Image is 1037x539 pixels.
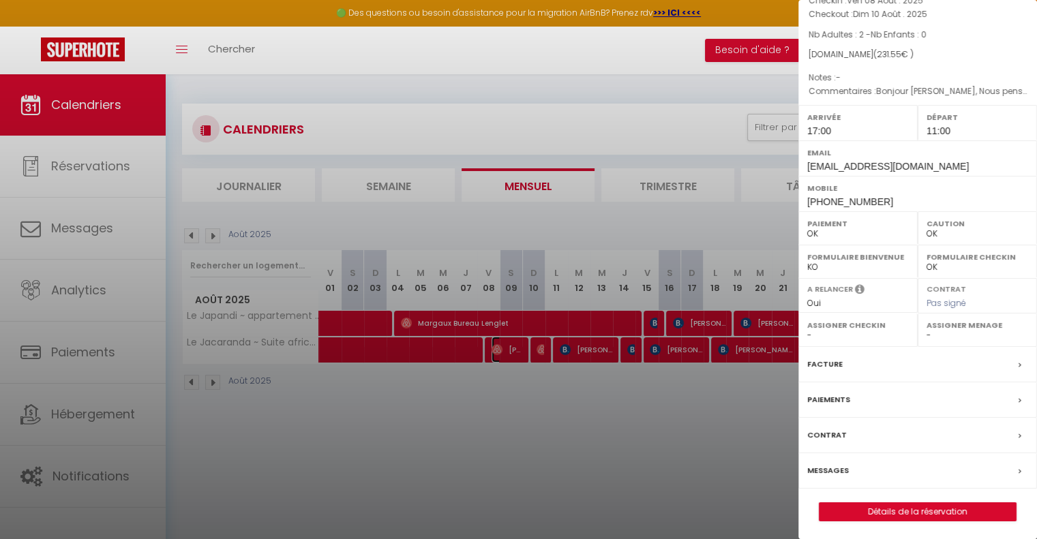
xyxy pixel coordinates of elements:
span: 17:00 [807,125,831,136]
p: Commentaires : [809,84,1027,98]
label: Mobile [807,181,1028,195]
label: Caution [927,217,1028,230]
div: [DOMAIN_NAME] [809,48,1027,61]
label: Email [807,146,1028,159]
span: 231.55 [877,48,901,60]
span: Dim 10 Août . 2025 [853,8,927,20]
label: Formulaire Bienvenue [807,250,909,264]
span: Nb Adultes : 2 - [809,29,927,40]
span: [EMAIL_ADDRESS][DOMAIN_NAME] [807,161,969,172]
span: 11:00 [927,125,950,136]
button: Détails de la réservation [819,502,1017,521]
i: Sélectionner OUI si vous souhaiter envoyer les séquences de messages post-checkout [855,283,865,298]
label: Arrivée [807,110,909,124]
label: Départ [927,110,1028,124]
label: Facture [807,357,843,371]
span: Pas signé [927,297,966,309]
label: Messages [807,463,849,478]
label: Paiements [807,392,850,407]
p: Notes : [809,71,1027,84]
label: Paiement [807,217,909,230]
label: Assigner Menage [927,318,1028,332]
span: ( € ) [873,48,914,60]
label: Formulaire Checkin [927,250,1028,264]
span: [PHONE_NUMBER] [807,196,893,207]
a: Détails de la réservation [820,503,1016,521]
span: Nb Enfants : 0 [871,29,927,40]
p: Checkout : [809,7,1027,21]
span: - [836,72,841,83]
label: Assigner Checkin [807,318,909,332]
label: Contrat [807,428,847,442]
label: Contrat [927,283,966,292]
label: A relancer [807,283,853,295]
